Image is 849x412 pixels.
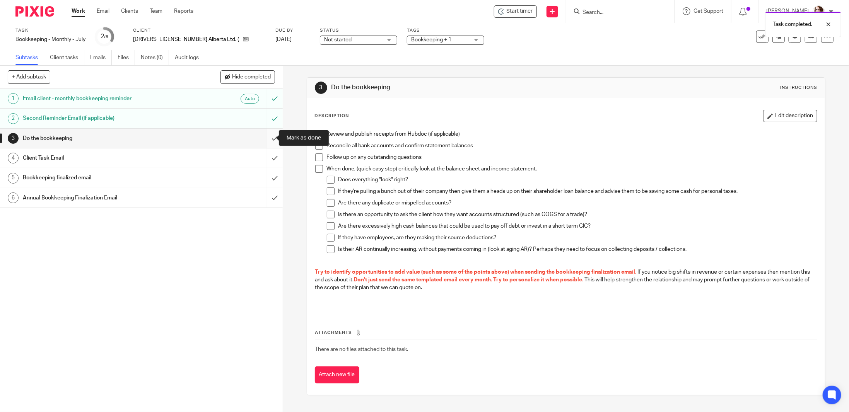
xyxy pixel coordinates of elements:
[338,199,817,207] p: Are there any duplicate or mispelled accounts?
[813,5,825,18] img: Kelsey%20Website-compressed%20Resized.jpg
[320,27,397,34] label: Status
[763,110,817,122] button: Edit description
[175,50,205,65] a: Audit logs
[8,93,19,104] div: 1
[327,130,817,138] p: Review and publish receipts from Hubdoc (if applicable)
[72,7,85,15] a: Work
[275,37,292,42] span: [DATE]
[141,50,169,65] a: Notes (0)
[773,20,812,28] p: Task completed.
[23,93,180,104] h1: Email client - monthly bookkeeping reminder
[354,277,584,283] span: Don't just send the same templated email every month. Try to personalize it when possible.
[133,36,239,43] p: [DRIVERS_LICENSE_NUMBER] Alberta Ltd. (Brown)
[23,192,180,204] h1: Annual Bookkeeping Finalization Email
[8,133,19,144] div: 3
[101,32,108,41] div: 2
[338,176,817,184] p: Does everything "look" right?
[324,37,352,43] span: Not started
[23,152,180,164] h1: Client Task Email
[104,35,108,39] small: /6
[780,85,817,91] div: Instructions
[327,153,817,161] p: Follow up on any outstanding questions
[121,7,138,15] a: Clients
[15,36,85,43] div: Bookkeeping - Monthly - July
[327,142,817,150] p: Reconcile all bank accounts and confirm statement balances
[150,7,162,15] a: Team
[23,172,180,184] h1: Bookkeeping finalized email
[8,70,50,83] button: + Add subtask
[90,50,112,65] a: Emails
[241,94,259,104] div: Auto
[8,153,19,163] div: 4
[15,27,85,34] label: Task
[15,50,44,65] a: Subtasks
[174,7,193,15] a: Reports
[232,74,271,80] span: Hide completed
[8,192,19,203] div: 6
[23,133,180,144] h1: Do the bookkeeping
[494,5,537,18] div: 2141300 Alberta Ltd. (Brown) - Bookkeeping - Monthly - July
[8,173,19,184] div: 5
[118,50,135,65] a: Files
[338,222,817,230] p: Are there excessively high cash balances that could be used to pay off debt or invest in a short ...
[315,347,408,352] span: There are no files attached to this task.
[327,165,817,173] p: When done, (quick easy step) critically look at the balance sheet and income statement.
[133,27,266,34] label: Client
[315,268,817,292] p: If you notice big shifts in revenue or certain expenses then mention this and ask about it. This ...
[331,83,583,92] h1: Do the bookkeeping
[338,245,817,253] p: Is their AR continually increasing, without payments coming in (look at aging AR)? Perhaps they n...
[15,6,54,17] img: Pixie
[315,330,352,335] span: Attachments
[275,27,310,34] label: Due by
[315,366,359,384] button: Attach new file
[315,82,327,94] div: 3
[23,112,180,124] h1: Second Reminder Email (if applicable)
[50,50,84,65] a: Client tasks
[8,113,19,124] div: 2
[411,37,451,43] span: Bookkeeping + 1
[315,269,637,275] span: Try to identify opportunities to add value (such as some of the points above) when sending the bo...
[338,211,817,218] p: Is there an opportunity to ask the client how they want accounts structured (such as COGS for a t...
[407,27,484,34] label: Tags
[220,70,275,83] button: Hide completed
[315,113,349,119] p: Description
[338,234,817,242] p: If they have employees, are they making their source deductions?
[97,7,109,15] a: Email
[338,187,817,195] p: If they're pulling a bunch out of their company then give them a heads up on their shareholder lo...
